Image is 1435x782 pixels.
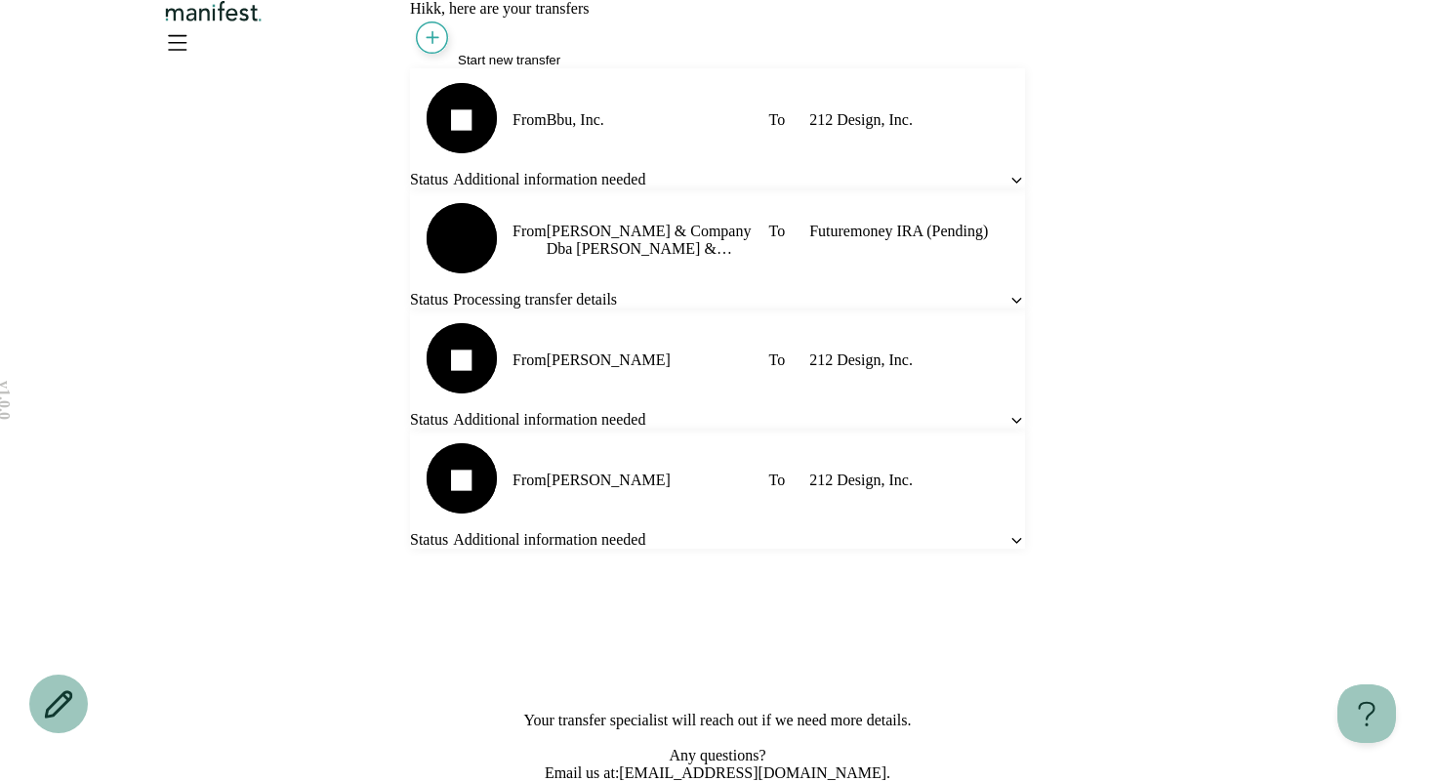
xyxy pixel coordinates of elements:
span: Additional information needed [453,531,645,549]
iframe: Help Scout Beacon - Open [1337,684,1396,743]
div: Your transfer specialist will reach out if we need more details. Any questions? Email us at: . [410,712,1025,782]
a: [EMAIL_ADDRESS][DOMAIN_NAME] [619,764,886,781]
span: Status [410,291,448,309]
span: 212 Design, Inc. [809,111,1025,129]
span: From [512,111,547,129]
span: From [512,223,547,240]
span: Futuremoney IRA (Pending) [809,223,1025,240]
span: [PERSON_NAME] & Company Dba [PERSON_NAME] & Associates, Inc. [547,223,769,258]
span: Additional information needed [453,411,645,429]
span: To [769,351,786,369]
span: Processing transfer details [453,291,617,309]
span: Additional information needed [453,171,645,188]
button: Open menu [161,26,192,58]
span: 212 Design, Inc. [809,351,1025,369]
span: Bbu, Inc. [547,111,769,129]
span: From [512,351,547,369]
span: To [769,223,786,240]
span: Status [410,411,448,429]
span: [PERSON_NAME] [547,351,769,369]
span: 212 Design, Inc. [809,472,1025,489]
span: From [512,472,547,489]
span: To [769,111,786,129]
span: [PERSON_NAME] [547,472,769,489]
span: Status [410,171,448,188]
span: Status [410,531,448,549]
span: To [769,472,786,489]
